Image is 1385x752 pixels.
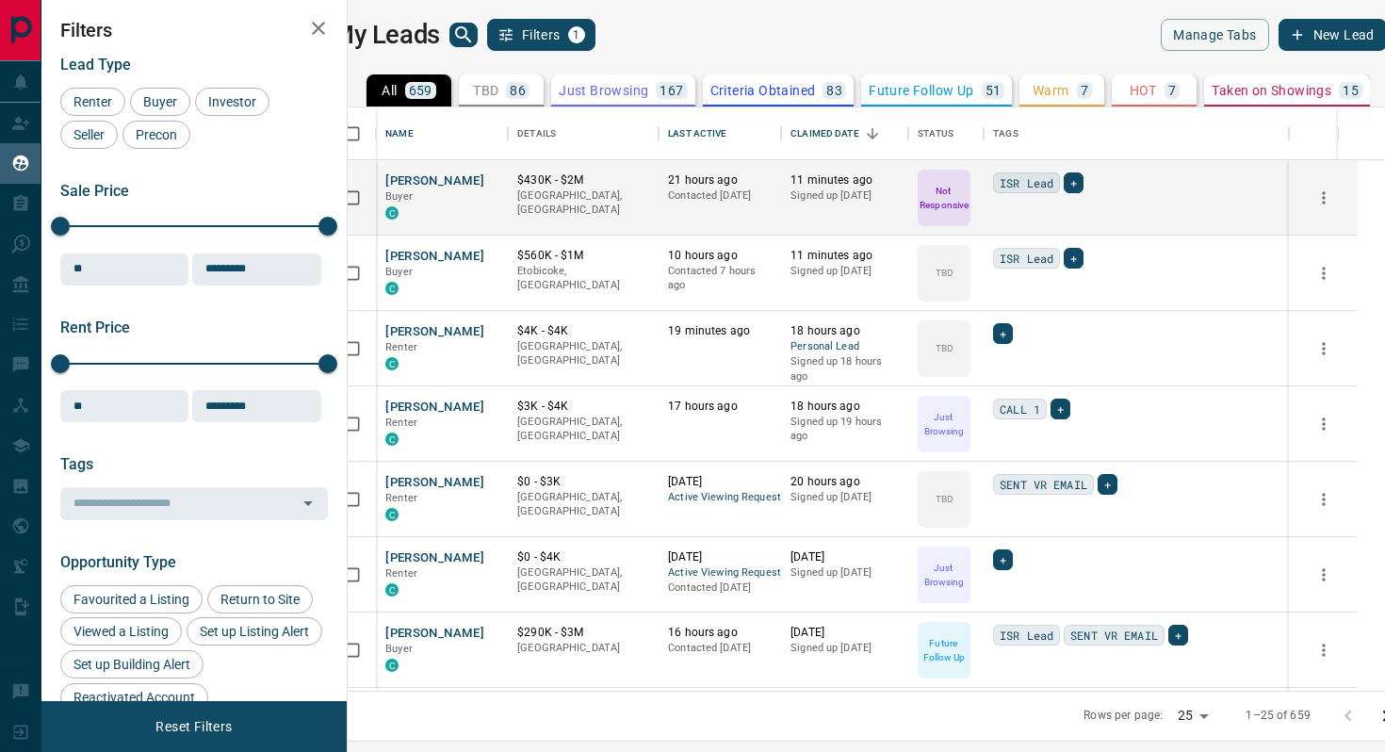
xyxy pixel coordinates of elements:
[790,625,899,641] p: [DATE]
[920,561,969,589] p: Just Browsing
[517,107,556,160] div: Details
[790,549,899,565] p: [DATE]
[409,84,432,97] p: 659
[385,567,417,580] span: Renter
[993,549,1013,570] div: +
[668,490,772,506] span: Active Viewing Request
[385,508,399,521] div: condos.ca
[385,172,484,190] button: [PERSON_NAME]
[1070,626,1158,645] span: SENT VR EMAIL
[332,20,440,50] h1: My Leads
[385,323,484,341] button: [PERSON_NAME]
[1000,626,1053,645] span: ISR Lead
[60,585,203,613] div: Favourited a Listing
[986,84,1002,97] p: 51
[67,94,119,109] span: Renter
[517,248,649,264] p: $560K - $1M
[920,184,969,212] p: Not Responsive
[517,323,649,339] p: $4K - $4K
[510,84,526,97] p: 86
[385,341,417,353] span: Renter
[559,84,648,97] p: Just Browsing
[1212,84,1331,97] p: Taken on Showings
[1033,84,1069,97] p: Warm
[60,617,182,646] div: Viewed a Listing
[869,84,973,97] p: Future Follow Up
[993,323,1013,344] div: +
[517,565,649,595] p: [GEOGRAPHIC_DATA], [GEOGRAPHIC_DATA]
[668,107,726,160] div: Last Active
[517,490,649,519] p: [GEOGRAPHIC_DATA], [GEOGRAPHIC_DATA]
[517,641,649,656] p: [GEOGRAPHIC_DATA]
[60,650,204,678] div: Set up Building Alert
[1310,335,1338,363] button: more
[1170,702,1215,729] div: 25
[1310,410,1338,438] button: more
[67,592,196,607] span: Favourited a Listing
[385,625,484,643] button: [PERSON_NAME]
[668,549,772,565] p: [DATE]
[385,659,399,672] div: condos.ca
[668,580,772,596] p: Contacted [DATE]
[993,107,1018,160] div: Tags
[668,399,772,415] p: 17 hours ago
[1098,474,1117,495] div: +
[668,565,772,581] span: Active Viewing Request
[1064,172,1084,193] div: +
[517,188,649,218] p: [GEOGRAPHIC_DATA], [GEOGRAPHIC_DATA]
[668,625,772,641] p: 16 hours ago
[122,121,190,149] div: Precon
[1175,626,1181,645] span: +
[790,107,859,160] div: Claimed Date
[67,657,197,672] span: Set up Building Alert
[1081,84,1088,97] p: 7
[668,641,772,656] p: Contacted [DATE]
[790,264,899,279] p: Signed up [DATE]
[936,266,953,280] p: TBD
[1000,324,1006,343] span: +
[790,248,899,264] p: 11 minutes ago
[517,172,649,188] p: $430K - $2M
[790,354,899,384] p: Signed up 18 hours ago
[1000,475,1087,494] span: SENT VR EMAIL
[1168,625,1188,646] div: +
[473,84,498,97] p: TBD
[67,127,111,142] span: Seller
[1070,173,1077,192] span: +
[385,266,413,278] span: Buyer
[859,121,886,147] button: Sort
[60,683,208,711] div: Reactivated Account
[1246,708,1310,724] p: 1–25 of 659
[202,94,263,109] span: Investor
[659,107,781,160] div: Last Active
[1051,399,1070,419] div: +
[195,88,269,116] div: Investor
[67,624,175,639] span: Viewed a Listing
[130,88,190,116] div: Buyer
[1070,249,1077,268] span: +
[449,23,478,47] button: search button
[517,625,649,641] p: $290K - $3M
[60,56,131,74] span: Lead Type
[936,492,953,506] p: TBD
[60,88,125,116] div: Renter
[660,84,683,97] p: 167
[668,474,772,490] p: [DATE]
[790,490,899,505] p: Signed up [DATE]
[1104,475,1111,494] span: +
[517,549,649,565] p: $0 - $4K
[508,107,659,160] div: Details
[385,357,399,370] div: condos.ca
[790,188,899,204] p: Signed up [DATE]
[790,339,899,355] span: Personal Lead
[60,182,129,200] span: Sale Price
[295,490,321,516] button: Open
[920,636,969,664] p: Future Follow Up
[385,190,413,203] span: Buyer
[790,323,899,339] p: 18 hours ago
[790,415,899,444] p: Signed up 19 hours ago
[984,107,1289,160] div: Tags
[790,474,899,490] p: 20 hours ago
[1084,708,1163,724] p: Rows per page:
[668,188,772,204] p: Contacted [DATE]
